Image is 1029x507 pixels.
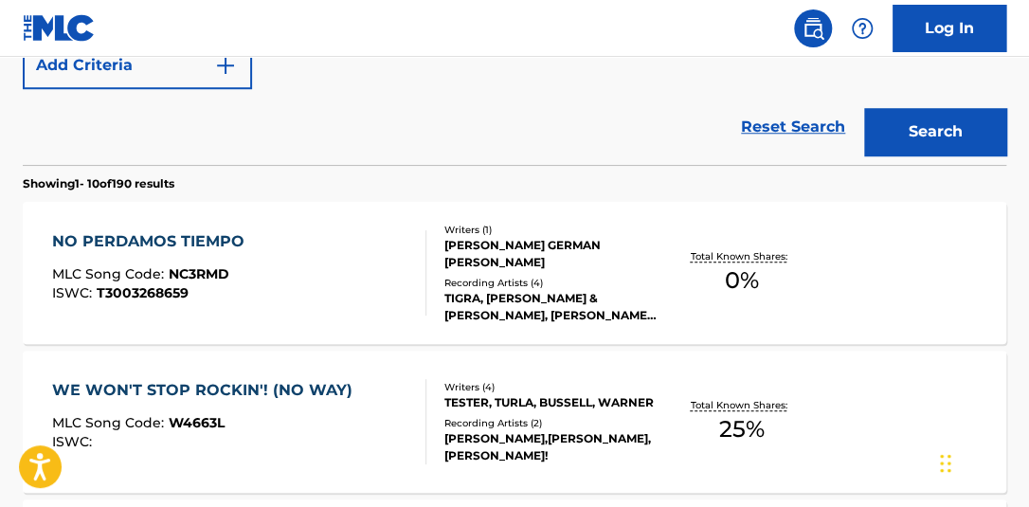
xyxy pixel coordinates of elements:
p: Showing 1 - 10 of 190 results [23,175,174,192]
span: 0 % [724,263,758,298]
a: WE WON'T STOP ROCKIN'! (NO WAY)MLC Song Code:W4663LISWC:Writers (4)TESTER, TURLA, BUSSELL, WARNER... [23,351,1006,493]
span: ISWC : [52,433,97,450]
button: Add Criteria [23,42,252,89]
div: [PERSON_NAME] GERMAN [PERSON_NAME] [444,237,660,271]
a: Public Search [794,9,832,47]
div: NO PERDAMOS TIEMPO [52,230,254,253]
span: 25 % [718,412,764,446]
span: T3003268659 [97,284,189,301]
span: NC3RMD [169,265,229,282]
p: Total Known Shares: [691,249,792,263]
div: Drag [940,435,951,492]
img: 9d2ae6d4665cec9f34b9.svg [214,54,237,77]
div: TIGRA, [PERSON_NAME] & [PERSON_NAME], [PERSON_NAME] & [PERSON_NAME] & [PERSON_NAME], [PERSON_NAME... [444,290,660,324]
button: Search [864,108,1006,155]
iframe: Chat Widget [934,416,1029,507]
span: MLC Song Code : [52,414,169,431]
div: Writers ( 4 ) [444,380,660,394]
img: help [851,17,874,40]
div: WE WON'T STOP ROCKIN'! (NO WAY) [52,379,362,402]
p: Total Known Shares: [691,398,792,412]
a: Log In [893,5,1006,52]
img: search [802,17,824,40]
div: TESTER, TURLA, BUSSELL, WARNER [444,394,660,411]
div: [PERSON_NAME],[PERSON_NAME], [PERSON_NAME]! [444,430,660,464]
div: Recording Artists ( 2 ) [444,416,660,430]
span: ISWC : [52,284,97,301]
span: MLC Song Code : [52,265,169,282]
div: Writers ( 1 ) [444,223,660,237]
a: Reset Search [731,106,855,148]
a: NO PERDAMOS TIEMPOMLC Song Code:NC3RMDISWC:T3003268659Writers (1)[PERSON_NAME] GERMAN [PERSON_NAM... [23,202,1006,344]
img: MLC Logo [23,14,96,42]
div: Help [843,9,881,47]
span: W4663L [169,414,225,431]
div: Recording Artists ( 4 ) [444,276,660,290]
